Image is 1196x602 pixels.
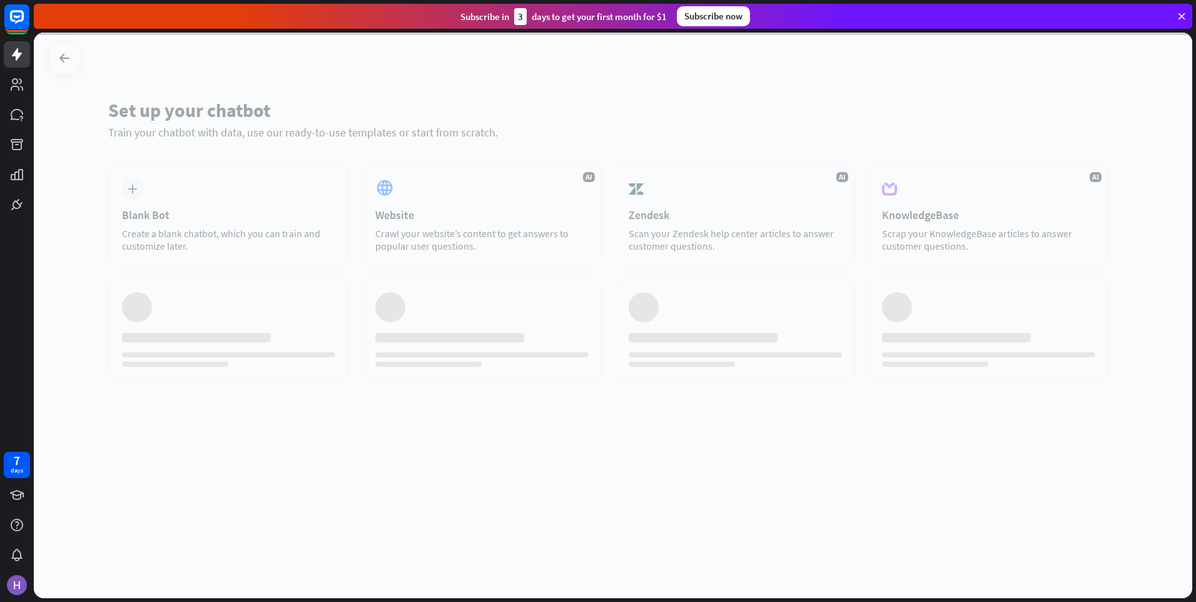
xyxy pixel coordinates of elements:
[14,455,20,466] div: 7
[4,452,30,478] a: 7 days
[11,466,23,475] div: days
[460,8,667,25] div: Subscribe in days to get your first month for $1
[514,8,527,25] div: 3
[677,6,750,26] div: Subscribe now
